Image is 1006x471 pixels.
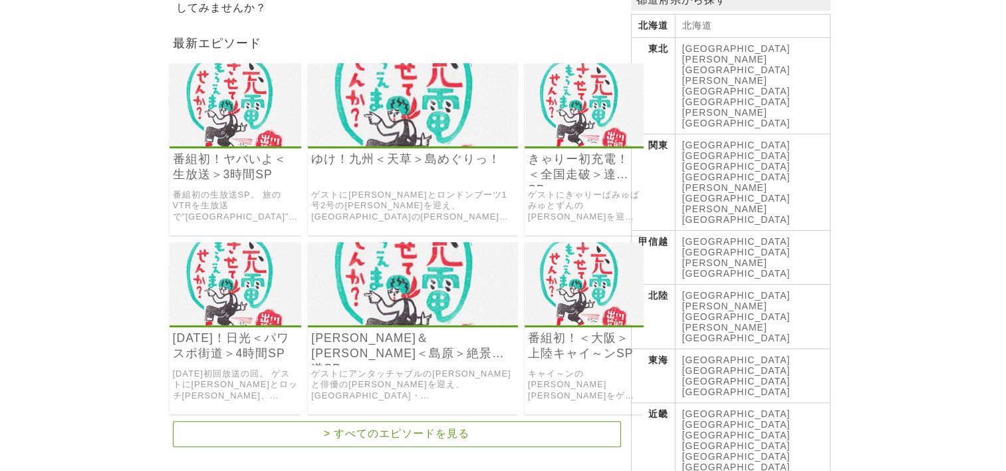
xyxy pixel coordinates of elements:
a: [GEOGRAPHIC_DATA] [682,247,791,257]
a: [PERSON_NAME][GEOGRAPHIC_DATA] [682,107,791,128]
a: ゲストにきゃりーぱみゅぱみゅとずんの[PERSON_NAME]を迎え、今回の[PERSON_NAME][GEOGRAPHIC_DATA]の回で47都道府県走破達成！”金色の[GEOGRAPHIC... [528,190,640,223]
a: [GEOGRAPHIC_DATA] [682,172,791,182]
th: 北陸 [631,285,675,349]
a: 北海道 [682,20,712,31]
a: [GEOGRAPHIC_DATA] [682,161,791,172]
a: 出川哲朗の充電させてもらえませんか？ ルンルンッ天草”島めぐり”！富岡城から絶景夕日パワスポ目指して114㌔！絶品グルメだらけなんですが千秋もロンブー亮も腹ペコでヤバいよ²SP [308,137,518,148]
a: 番組初の生放送SP。 旅のVTRを生放送で”[GEOGRAPHIC_DATA]”にお邪魔して一緒に見ます。 VTRでは、ゲストに[PERSON_NAME]と[PERSON_NAME]を迎えて、[... [173,190,299,223]
img: icon-320px.png [308,242,518,325]
a: [GEOGRAPHIC_DATA] [682,365,791,376]
a: [GEOGRAPHIC_DATA] [682,440,791,451]
a: [GEOGRAPHIC_DATA] [682,214,791,225]
a: [PERSON_NAME][GEOGRAPHIC_DATA] [682,54,791,75]
img: icon-320px.png [525,63,644,146]
a: [GEOGRAPHIC_DATA] [682,430,791,440]
a: 出川哲朗の充電させてもらえませんか？ 行くぞ”大阪”初上陸！天空の竹田城から丹波篠山ぬけてノスタルジック街道113㌔！松茸に但馬牛！黒豆に栗！美味しいモノだらけでキャイ～ンが大興奮！ヤバいよ²SP [525,316,644,327]
a: > すべてのエピソードを見る [173,421,621,447]
a: [GEOGRAPHIC_DATA] [682,140,791,150]
a: [GEOGRAPHIC_DATA] [682,387,791,397]
a: [PERSON_NAME] [682,204,767,214]
a: ゆけ！九州＜天草＞島めぐりっ！ [311,152,515,167]
img: icon-320px.png [525,242,644,325]
a: [GEOGRAPHIC_DATA] [682,236,791,247]
a: [PERSON_NAME][GEOGRAPHIC_DATA] [682,301,791,322]
img: icon-320px.png [170,63,302,146]
a: [PERSON_NAME][GEOGRAPHIC_DATA] [682,322,791,343]
a: ゲストに[PERSON_NAME]とロンドンブーツ1号2号の[PERSON_NAME]を迎え、[GEOGRAPHIC_DATA]の[PERSON_NAME]から絶景のパワースポット・[PERSO... [311,190,515,223]
a: [PERSON_NAME][GEOGRAPHIC_DATA] [682,257,791,279]
a: 出川哲朗の充電させてもらえませんか？ 新春！最強パワスポ街道212㌔！日光東照宮から筑波山ぬけて鹿島神社へ！ですがひぇ～上川隆也が初登場でドッキドキ！中岡も大島もっ！めでたすぎてヤバいよ²SP [170,316,302,327]
a: [GEOGRAPHIC_DATA] [682,43,791,54]
a: 出川哲朗の充電させてもらえませんか？ ついに宮城県で全国制覇！絶景の紅葉街道”金色の鳴子峡”から”日本三景松島”までズズーっと108㌔！きゃりーぱみゅぱみゅが初登場で飯尾も絶好調！ヤバいよ²SP [525,137,644,148]
a: 出川哲朗の充電させてもらえませんか？ ワォ！”生放送”で一緒に充電みてねSPだッ！温泉天国”日田街道”をパワスポ宇戸の庄から131㌔！ですが…初の生放送に哲朗もドキドキでヤバいよ²SP [170,137,302,148]
img: icon-320px.png [170,242,302,325]
a: [GEOGRAPHIC_DATA] [682,96,791,107]
a: 番組初！ヤバいよ＜生放送＞3時間SP [173,152,299,182]
a: [DATE]！日光＜パワスポ街道＞4時間SP [173,331,299,361]
img: icon-320px.png [308,63,518,146]
a: [GEOGRAPHIC_DATA] [682,290,791,301]
a: [GEOGRAPHIC_DATA] [682,376,791,387]
a: [GEOGRAPHIC_DATA] [682,408,791,419]
th: 甲信越 [631,231,675,285]
a: [PERSON_NAME][GEOGRAPHIC_DATA] [682,182,791,204]
a: 番組初！＜大阪＞上陸キャイ～ンSP [528,331,640,361]
a: [GEOGRAPHIC_DATA] [682,150,791,161]
h2: 最新エピソード [170,32,624,53]
th: 東海 [631,349,675,403]
a: 出川哲朗の充電させてもらえませんか？ 島原半島から有明海渡って水の都柳川ぬけて絶景街道125㌔！目指すは久留米”水天宮”！ですがザキヤマ乱入＆塚本高史が初登場で哲朗タジタジ！ヤバいよ²SP [308,316,518,327]
a: [GEOGRAPHIC_DATA] [682,355,791,365]
a: ゲストにアンタッチャブルの[PERSON_NAME]と俳優の[PERSON_NAME]を迎え、[GEOGRAPHIC_DATA]・[GEOGRAPHIC_DATA]から[PERSON_NAME]... [311,369,515,402]
th: 東北 [631,38,675,134]
a: [PERSON_NAME][GEOGRAPHIC_DATA] [682,75,791,96]
a: きゃりー初充電！＜全国走破＞達成SP [528,152,640,182]
a: [PERSON_NAME]＆[PERSON_NAME]＜島原＞絶景街道SP [311,331,515,361]
a: [GEOGRAPHIC_DATA] [682,419,791,430]
th: 関東 [631,134,675,231]
a: [GEOGRAPHIC_DATA] [682,451,791,462]
a: キャイ～ンの[PERSON_NAME] [PERSON_NAME]をゲストに迎えて、兵庫の[PERSON_NAME]から[GEOGRAPHIC_DATA]の[PERSON_NAME][GEOGR... [528,369,640,402]
th: 北海道 [631,15,675,38]
a: [DATE]初回放送の回。 ゲストに[PERSON_NAME]とロッチ[PERSON_NAME]、[PERSON_NAME][GEOGRAPHIC_DATA]の[PERSON_NAME]を迎え、... [173,369,299,402]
